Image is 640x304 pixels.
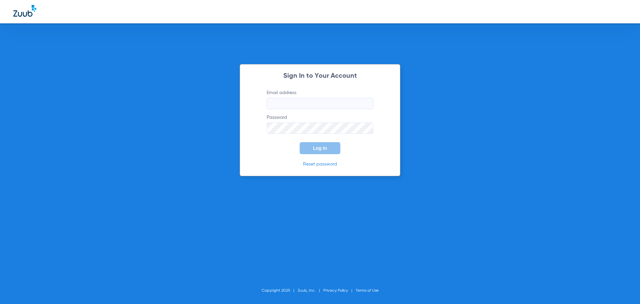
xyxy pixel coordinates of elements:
a: Terms of Use [356,289,379,293]
img: Zuub Logo [13,5,36,17]
a: Reset password [303,162,337,167]
label: Password [267,114,373,134]
span: Log In [313,145,327,151]
h2: Sign In to Your Account [257,73,383,79]
a: Privacy Policy [323,289,348,293]
li: Copyright 2025 [262,287,298,294]
input: Email address [267,98,373,109]
input: Password [267,122,373,134]
button: Log In [300,142,340,154]
label: Email address [267,89,373,109]
iframe: Chat Widget [607,272,640,304]
li: Zuub, Inc. [298,287,323,294]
